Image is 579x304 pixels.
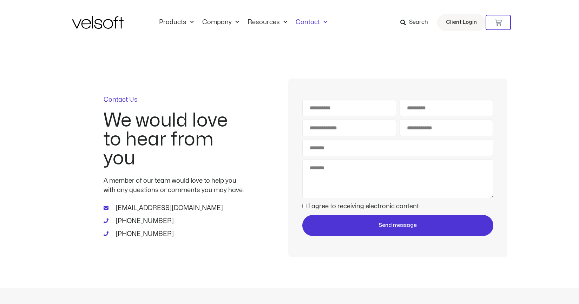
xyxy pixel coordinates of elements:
[155,19,198,26] a: ProductsMenu Toggle
[104,97,244,103] p: Contact Us
[308,203,419,209] label: I agree to receiving electronic content
[104,203,244,213] a: [EMAIL_ADDRESS][DOMAIN_NAME]
[114,203,223,213] span: [EMAIL_ADDRESS][DOMAIN_NAME]
[400,16,433,28] a: Search
[104,111,244,168] h2: We would love to hear from you
[437,14,486,31] a: Client Login
[198,19,243,26] a: CompanyMenu Toggle
[114,216,174,226] span: [PHONE_NUMBER]
[114,229,174,239] span: [PHONE_NUMBER]
[243,19,291,26] a: ResourcesMenu Toggle
[291,19,331,26] a: ContactMenu Toggle
[446,18,477,27] span: Client Login
[379,221,417,230] span: Send message
[155,19,331,26] nav: Menu
[302,215,493,236] button: Send message
[72,16,124,29] img: Velsoft Training Materials
[104,176,244,195] p: A member of our team would love to help you with any questions or comments you may have.
[409,18,428,27] span: Search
